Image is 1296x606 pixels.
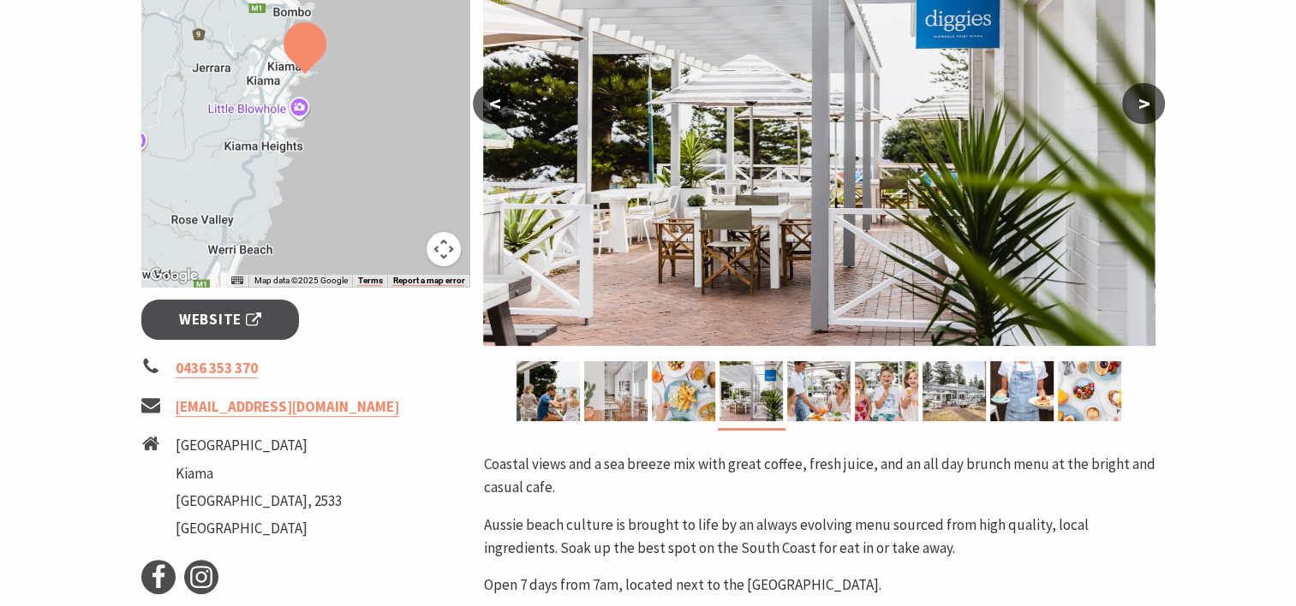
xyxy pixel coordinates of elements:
a: Website [141,300,300,340]
li: [GEOGRAPHIC_DATA] [176,434,342,457]
li: [GEOGRAPHIC_DATA], 2533 [176,490,342,513]
a: 0436 353 370 [176,359,258,378]
a: [EMAIL_ADDRESS][DOMAIN_NAME] [176,397,399,417]
button: < [473,83,516,124]
img: Google [146,264,202,287]
img: Diggies Kiama cafe and restaurant Blowhole Point [517,361,580,421]
p: Open 7 days from 7am, located next to the [GEOGRAPHIC_DATA]. [483,573,1155,597]
button: Map camera controls [427,232,461,266]
a: Open this area in Google Maps (opens a new window) [146,264,202,287]
p: Coastal views and a sea breeze mix with great coffee, fresh juice, and an all day brunch menu at ... [483,453,1155,499]
li: [GEOGRAPHIC_DATA] [176,517,342,540]
span: Map data ©2025 Google [254,276,347,285]
li: Kiama [176,462,342,485]
span: Website [179,308,261,331]
button: > [1122,83,1165,124]
button: Keyboard shortcuts [231,275,243,287]
a: Terms (opens in new tab) [357,276,382,286]
p: Aussie beach culture is brought to life by an always evolving menu sourced from high quality, loc... [483,514,1155,560]
a: Report a map error [392,276,464,286]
